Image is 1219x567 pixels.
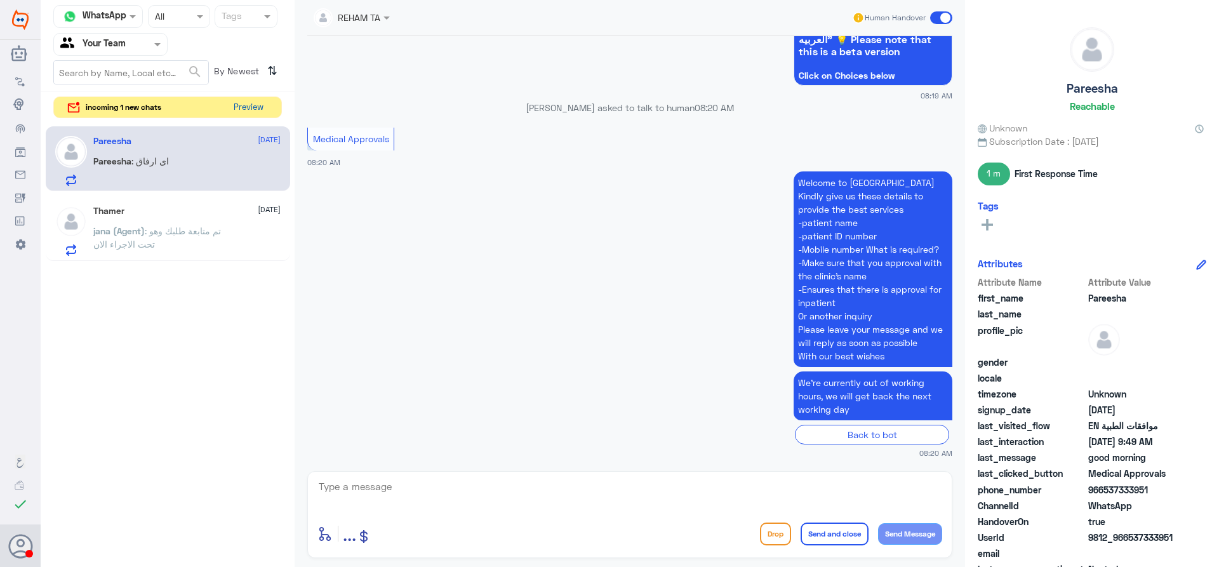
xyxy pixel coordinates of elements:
span: true [1088,515,1180,528]
span: 2025-08-16T06:31:56.346Z [1088,403,1180,417]
span: incoming 1 new chats [86,102,161,113]
span: jana (Agent) [93,225,145,236]
span: First Response Time [1015,167,1098,180]
span: locale [978,371,1086,385]
span: Medical Approvals [313,133,389,144]
input: Search by Name, Local etc… [54,61,208,84]
span: Medical Approvals [1088,467,1180,480]
span: Pareesha [1088,291,1180,305]
h5: Pareesha [1067,81,1118,96]
img: defaultAdmin.png [55,206,87,237]
button: Avatar [8,534,32,558]
span: 08:20 AM [307,158,340,166]
span: null [1088,547,1180,560]
span: timezone [978,387,1086,401]
span: Click on Choices below [799,70,947,81]
span: first_name [978,291,1086,305]
button: Drop [760,523,791,545]
span: last_name [978,307,1086,321]
h6: Attributes [978,258,1023,269]
span: Subscription Date : [DATE] [978,135,1206,148]
span: last_message [978,451,1086,464]
button: Send and close [801,523,869,545]
h5: Pareesha [93,136,131,147]
span: ... [343,522,356,545]
button: ... [343,519,356,548]
img: defaultAdmin.png [55,136,87,168]
span: good morning [1088,451,1180,464]
h5: Thamer [93,206,124,217]
img: defaultAdmin.png [1070,28,1114,71]
span: Attribute Value [1088,276,1180,289]
div: Tags [220,9,242,25]
span: last_clicked_button [978,467,1086,480]
span: 08:20 AM [919,448,952,458]
span: : اى ارفاق [131,156,169,166]
span: profile_pic [978,324,1086,353]
span: gender [978,356,1086,369]
span: Unknown [1088,387,1180,401]
div: Back to bot [795,425,949,444]
span: [DATE] [258,134,281,145]
span: 966537333951 [1088,483,1180,497]
h6: Reachable [1070,100,1115,112]
span: null [1088,356,1180,369]
span: phone_number [978,483,1086,497]
span: [DATE] [258,204,281,215]
img: yourTeam.svg [60,35,79,54]
img: defaultAdmin.png [1088,324,1120,356]
span: null [1088,371,1180,385]
span: موافقات الطبية EN [1088,419,1180,432]
span: Unknown [978,121,1027,135]
span: 08:20 AM [695,102,734,113]
span: By Newest [209,60,262,86]
span: 2 [1088,499,1180,512]
span: UserId [978,531,1086,544]
span: 9812_966537333951 [1088,531,1180,544]
span: HandoverOn [978,515,1086,528]
span: signup_date [978,403,1086,417]
img: Widebot Logo [12,10,29,30]
h6: Tags [978,200,999,211]
button: search [187,62,203,83]
span: last_visited_flow [978,419,1086,432]
span: Attribute Name [978,276,1086,289]
span: Pareesha [93,156,131,166]
p: 17/8/2025, 8:20 AM [794,171,952,367]
span: : تم متابعة طلبك وهو تحت الاجراء الان [93,225,221,250]
p: 17/8/2025, 8:20 AM [794,371,952,420]
span: Human Handover [865,12,926,23]
span: 08:19 AM [921,90,952,101]
span: 2025-08-17T06:49:37.6458349Z [1088,435,1180,448]
i: check [13,497,28,512]
img: whatsapp.png [60,7,79,26]
span: email [978,547,1086,560]
span: last_interaction [978,435,1086,448]
span: 1 m [978,163,1010,185]
span: search [187,64,203,79]
button: Preview [228,97,269,118]
p: [PERSON_NAME] asked to talk to human [307,101,952,114]
span: ChannelId [978,499,1086,512]
button: Send Message [878,523,942,545]
i: ⇅ [267,60,277,81]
